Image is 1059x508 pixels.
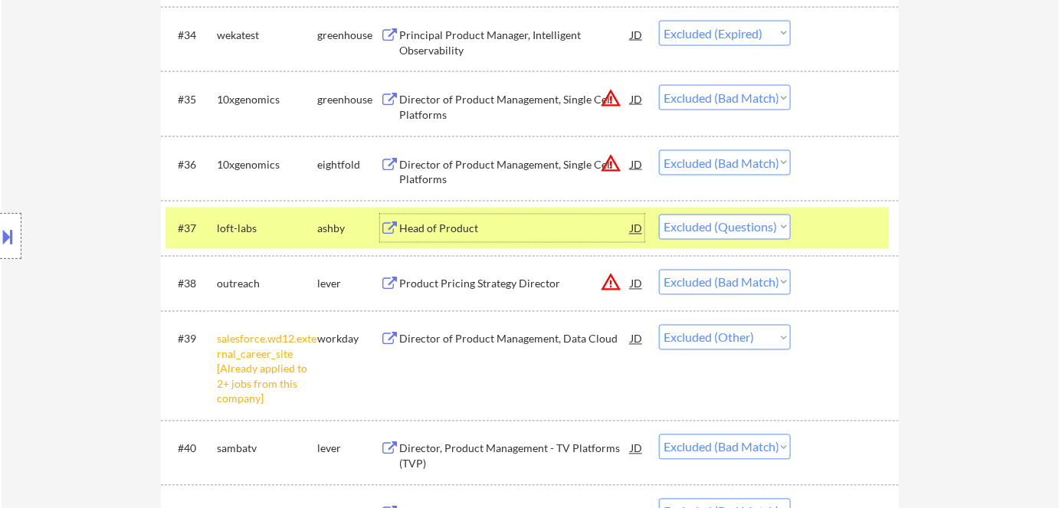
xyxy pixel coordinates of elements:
[629,325,644,352] div: JD
[399,157,631,187] div: Director of Product Management, Single Cell Platforms
[629,215,644,242] div: JD
[629,21,644,48] div: JD
[399,28,631,57] div: Principal Product Manager, Intelligent Observability
[217,28,317,43] div: wekatest
[399,277,631,292] div: Product Pricing Strategy Director
[178,441,205,457] div: #40
[399,332,631,347] div: Director of Product Management, Data Cloud
[317,277,380,292] div: lever
[217,441,317,457] div: sambatv
[399,221,631,237] div: Head of Product
[317,441,380,457] div: lever
[629,150,644,178] div: JD
[399,441,631,471] div: Director, Product Management - TV Platforms (TVP)
[317,157,380,172] div: eightfold
[629,270,644,297] div: JD
[629,434,644,462] div: JD
[178,92,205,107] div: #35
[178,28,205,43] div: #34
[317,221,380,237] div: ashby
[629,85,644,113] div: JD
[217,92,317,107] div: 10xgenomics
[399,92,631,122] div: Director of Product Management, Single Cell Platforms
[600,272,621,293] button: warning_amber
[600,87,621,109] button: warning_amber
[600,152,621,174] button: warning_amber
[317,92,380,107] div: greenhouse
[317,332,380,347] div: workday
[317,28,380,43] div: greenhouse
